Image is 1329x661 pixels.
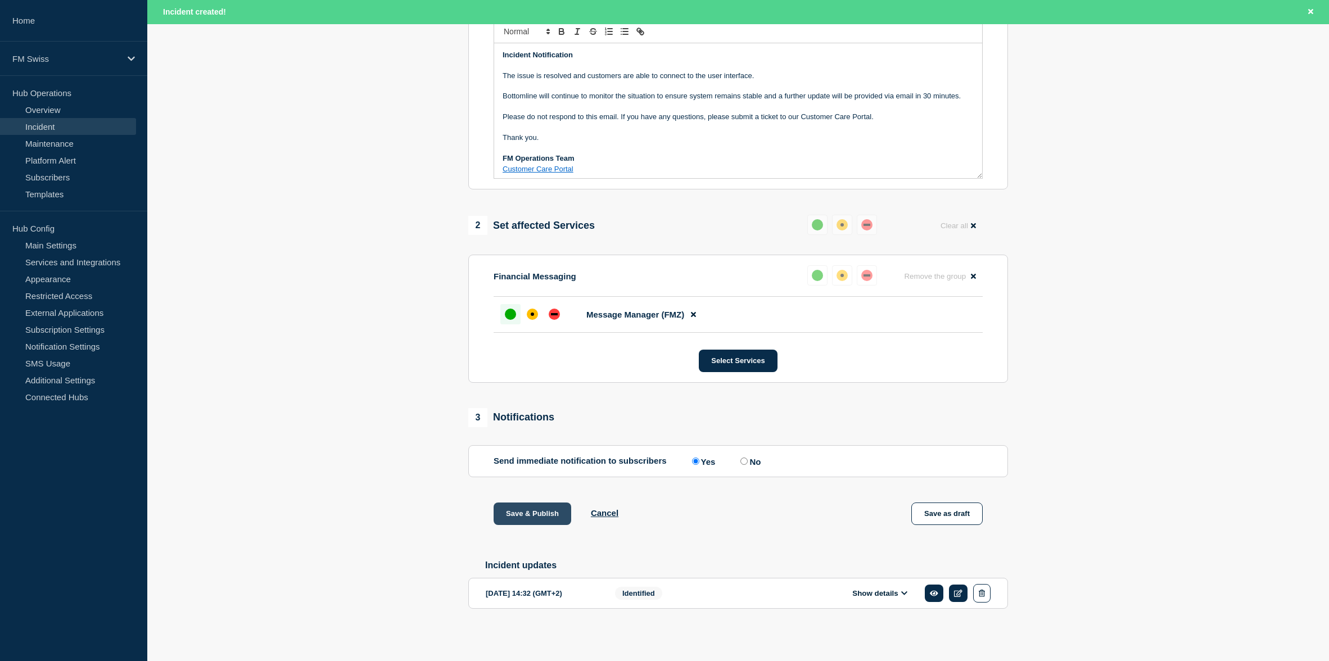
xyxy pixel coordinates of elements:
[837,219,848,230] div: affected
[503,165,573,173] a: Customer Care Portal
[12,54,120,64] p: FM Swiss
[503,112,974,122] p: Please do not respond to this email. If you have any questions, please submit a ticket to our Cus...
[503,71,974,81] p: The issue is resolved and customers are able to connect to the user interface.
[503,133,974,143] p: Thank you.
[812,219,823,230] div: up
[503,91,974,101] p: Bottomline will continue to monitor the situation to ensure system remains stable and a further u...
[569,25,585,38] button: Toggle italic text
[861,219,873,230] div: down
[699,350,777,372] button: Select Services
[468,408,487,427] span: 3
[832,215,852,235] button: affected
[692,458,699,465] input: Yes
[738,456,761,467] label: No
[554,25,569,38] button: Toggle bold text
[1304,6,1318,19] button: Close banner
[807,215,828,235] button: up
[499,25,554,38] span: Font size
[617,25,632,38] button: Toggle bulleted list
[585,25,601,38] button: Toggle strikethrough text
[505,309,516,320] div: up
[586,310,684,319] span: Message Manager (FMZ)
[615,587,662,600] span: Identified
[807,265,828,286] button: up
[468,216,595,235] div: Set affected Services
[468,408,554,427] div: Notifications
[485,560,1008,571] h2: Incident updates
[591,508,618,518] button: Cancel
[527,309,538,320] div: affected
[163,7,226,16] span: Incident created!
[857,265,877,286] button: down
[601,25,617,38] button: Toggle ordered list
[904,272,966,280] span: Remove the group
[832,265,852,286] button: affected
[632,25,648,38] button: Toggle link
[934,215,983,237] button: Clear all
[503,154,575,162] strong: FM Operations Team
[503,51,573,59] strong: Incident Notification
[740,458,748,465] input: No
[837,270,848,281] div: affected
[494,456,983,467] div: Send immediate notification to subscribers
[849,588,911,598] button: Show details
[689,456,716,467] label: Yes
[494,271,576,281] p: Financial Messaging
[911,502,983,525] button: Save as draft
[812,270,823,281] div: up
[549,309,560,320] div: down
[468,216,487,235] span: 2
[861,270,873,281] div: down
[494,502,571,525] button: Save & Publish
[897,265,983,287] button: Remove the group
[494,456,667,467] p: Send immediate notification to subscribers
[494,43,982,178] div: Message
[486,584,598,603] div: [DATE] 14:32 (GMT+2)
[857,215,877,235] button: down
